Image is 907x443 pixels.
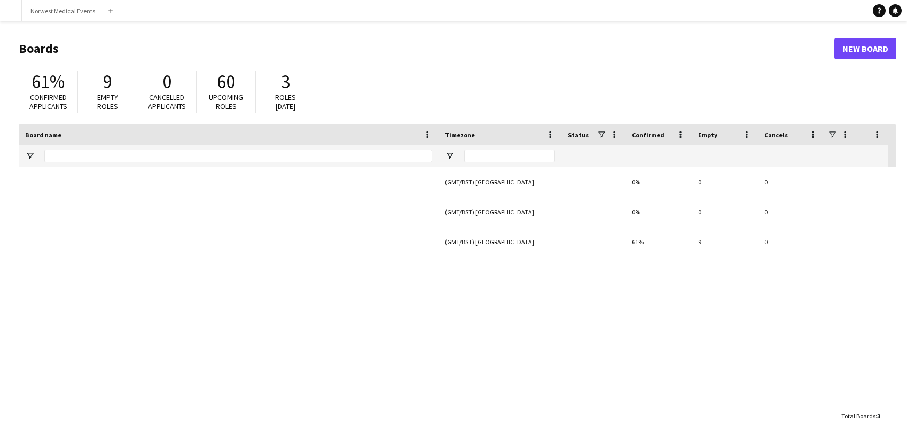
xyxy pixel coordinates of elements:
span: Empty roles [97,92,118,111]
span: Board name [25,131,61,139]
div: : [841,406,880,426]
button: Open Filter Menu [25,151,35,161]
div: 0% [625,197,692,227]
div: 0 [692,197,758,227]
span: Status [568,131,589,139]
span: Cancelled applicants [148,92,186,111]
span: 60 [217,70,235,94]
span: Confirmed [632,131,664,139]
span: 3 [877,412,880,420]
span: 0 [162,70,171,94]
div: 0 [758,197,824,227]
span: Roles [DATE] [275,92,296,111]
div: 0% [625,167,692,197]
div: (GMT/BST) [GEOGRAPHIC_DATA] [439,227,561,257]
div: (GMT/BST) [GEOGRAPHIC_DATA] [439,167,561,197]
span: Total Boards [841,412,875,420]
div: 61% [625,227,692,257]
span: 61% [32,70,65,94]
input: Timezone Filter Input [464,150,555,162]
span: Confirmed applicants [29,92,67,111]
div: 0 [758,227,824,257]
span: Timezone [445,131,475,139]
input: Board name Filter Input [44,150,432,162]
span: 3 [281,70,290,94]
span: Empty [698,131,717,139]
span: Upcoming roles [209,92,243,111]
span: 9 [103,70,112,94]
button: Open Filter Menu [445,151,455,161]
h1: Boards [19,41,834,57]
div: (GMT/BST) [GEOGRAPHIC_DATA] [439,197,561,227]
button: Norwest Medical Events [22,1,104,21]
span: Cancels [764,131,788,139]
div: 0 [692,167,758,197]
div: 0 [758,167,824,197]
div: 9 [692,227,758,257]
a: New Board [834,38,896,59]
